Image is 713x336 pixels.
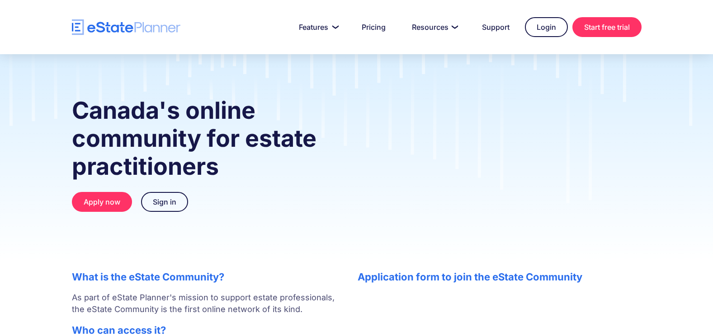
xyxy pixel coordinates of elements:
h2: Who can access it? [72,324,340,336]
a: Features [288,18,346,36]
h2: Application form to join the eState Community [358,271,642,283]
strong: Canada's online community for estate practitioners [72,96,316,181]
p: As part of eState Planner's mission to support estate professionals, the eState Community is the ... [72,292,340,315]
a: Apply now [72,192,132,212]
a: Support [471,18,520,36]
a: Pricing [351,18,397,36]
h2: What is the eState Community? [72,271,340,283]
a: Resources [401,18,467,36]
a: Login [525,17,568,37]
a: Sign in [141,192,188,212]
a: Start free trial [572,17,642,37]
a: home [72,19,180,35]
